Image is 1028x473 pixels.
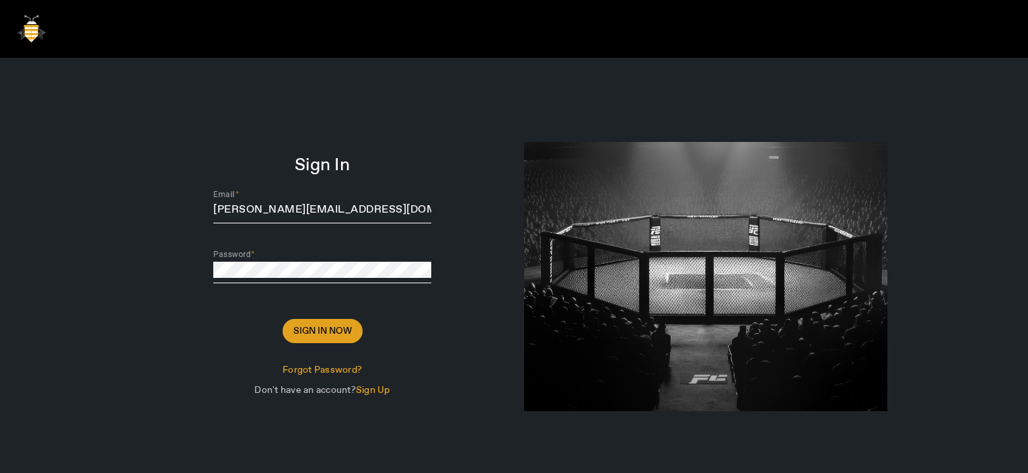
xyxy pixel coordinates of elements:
[213,250,251,259] mat-label: Password
[356,384,390,396] span: Sign Up
[213,190,235,199] mat-label: Email
[283,319,363,343] button: Sign In Now
[254,384,356,396] span: Don't have an account?
[293,324,352,338] span: Sign In Now
[11,9,52,49] img: bigbee-logo.png
[295,159,350,172] span: Sign In
[283,363,362,377] span: Forgot Password?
